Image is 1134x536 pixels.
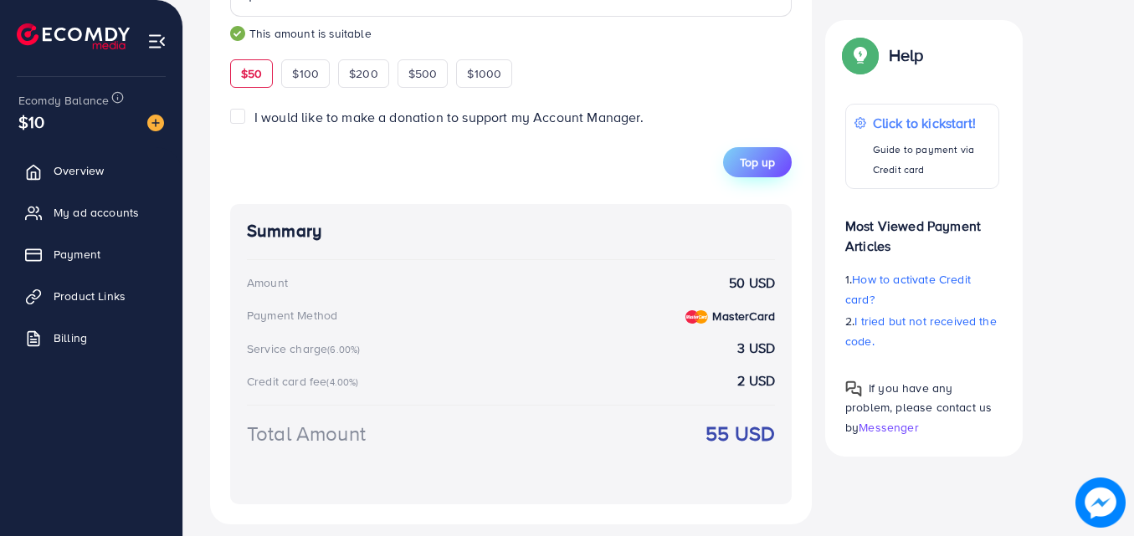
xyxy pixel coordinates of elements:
[873,113,990,133] p: Click to kickstart!
[326,375,358,389] small: (4.00%)
[54,204,139,221] span: My ad accounts
[13,321,170,355] a: Billing
[54,246,100,263] span: Payment
[247,274,288,291] div: Amount
[147,32,167,51] img: menu
[247,307,337,324] div: Payment Method
[737,371,775,391] strong: 2 USD
[889,45,924,65] p: Help
[13,154,170,187] a: Overview
[845,271,971,308] span: How to activate Credit card?
[54,162,104,179] span: Overview
[1075,477,1126,528] img: image
[18,110,44,134] span: $10
[54,329,87,346] span: Billing
[729,273,775,293] strong: 50 USD
[740,154,775,171] span: Top up
[230,26,245,41] img: guide
[247,340,365,357] div: Service charge
[706,419,775,448] strong: 55 USD
[845,380,992,435] span: If you have any problem, please contact us by
[18,92,109,109] span: Ecomdy Balance
[13,279,170,313] a: Product Links
[327,343,360,356] small: (6.00%)
[13,237,170,271] a: Payment
[13,196,170,229] a: My ad accounts
[467,65,501,82] span: $1000
[247,373,364,390] div: Credit card fee
[845,202,999,256] p: Most Viewed Payment Articles
[241,65,262,82] span: $50
[247,221,775,242] h4: Summary
[845,40,875,70] img: Popup guide
[723,147,792,177] button: Top up
[737,339,775,358] strong: 3 USD
[859,418,918,435] span: Messenger
[408,65,438,82] span: $500
[254,108,644,126] span: I would like to make a donation to support my Account Manager.
[247,419,366,448] div: Total Amount
[54,288,126,304] span: Product Links
[292,65,319,82] span: $100
[845,380,862,397] img: Popup guide
[712,308,775,324] strong: MasterCard
[230,25,792,42] small: This amount is suitable
[349,65,378,82] span: $200
[17,23,130,49] img: logo
[685,310,708,324] img: credit
[147,115,164,131] img: image
[873,140,990,180] p: Guide to payment via Credit card
[845,311,999,351] p: 2.
[845,269,999,309] p: 1.
[845,313,997,350] span: I tried but not received the code.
